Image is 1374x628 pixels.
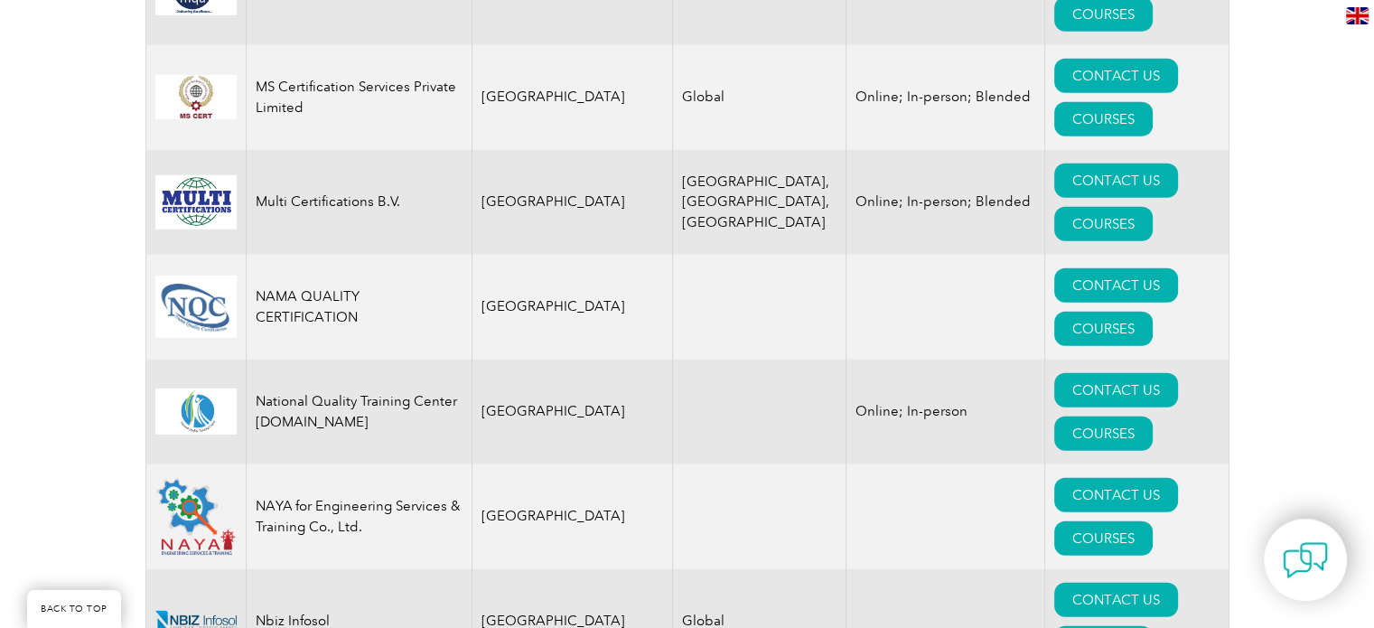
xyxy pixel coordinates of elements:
[1054,207,1153,241] a: COURSES
[27,590,121,628] a: BACK TO TOP
[155,175,237,230] img: dcceface-21a8-ef11-b8e9-00224893fac3-logo.png
[846,150,1045,255] td: Online; In-person; Blended
[1054,373,1178,408] a: CONTACT US
[472,255,673,360] td: [GEOGRAPHIC_DATA]
[673,150,846,255] td: [GEOGRAPHIC_DATA], [GEOGRAPHIC_DATA], [GEOGRAPHIC_DATA]
[1054,417,1153,451] a: COURSES
[155,276,237,338] img: 870f6014-ce33-ef11-8e4e-002248972526-logo.jpg
[1054,521,1153,556] a: COURSES
[1283,538,1328,583] img: contact-chat.png
[155,389,237,435] img: 4ab7c282-124b-ee11-be6f-000d3ae1a86f-logo.png
[846,360,1045,464] td: Online; In-person
[246,150,472,255] td: Multi Certifications B.V.
[155,75,237,119] img: 9fd1c908-7ae1-ec11-bb3e-002248d3b10e-logo.jpg
[1054,59,1178,93] a: CONTACT US
[1054,268,1178,303] a: CONTACT US
[472,464,673,569] td: [GEOGRAPHIC_DATA]
[846,45,1045,150] td: Online; In-person; Blended
[472,360,673,464] td: [GEOGRAPHIC_DATA]
[246,255,472,360] td: NAMA QUALITY CERTIFICATION
[246,360,472,464] td: National Quality Training Center [DOMAIN_NAME]
[246,45,472,150] td: MS Certification Services Private Limited
[1346,7,1369,24] img: en
[1054,164,1178,198] a: CONTACT US
[1054,102,1153,136] a: COURSES
[472,150,673,255] td: [GEOGRAPHIC_DATA]
[246,464,472,569] td: NAYA for Engineering Services & Training Co., Ltd.
[472,45,673,150] td: [GEOGRAPHIC_DATA]
[155,475,237,558] img: 239705f6-ff26-f011-8c4d-00224891cd7d-logo.png
[1054,583,1178,617] a: CONTACT US
[673,45,846,150] td: Global
[1054,312,1153,346] a: COURSES
[1054,478,1178,512] a: CONTACT US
